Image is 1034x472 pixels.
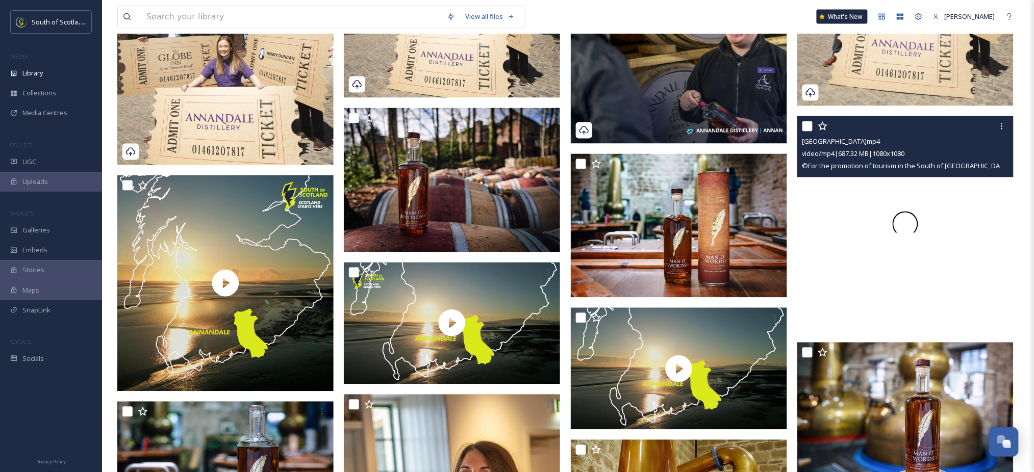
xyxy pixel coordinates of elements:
span: SOCIALS [10,338,31,346]
span: Stories [22,265,44,275]
span: MEDIA [10,53,28,60]
span: Uploads [22,177,48,187]
span: Media Centres [22,108,67,118]
span: Library [22,68,43,78]
span: Privacy Policy [36,458,66,465]
input: Search your library [141,6,442,28]
img: thumbnail [571,308,787,430]
img: thumbnail [117,175,334,391]
span: Galleries [22,225,50,235]
span: video/mp4 | 687.32 MB | 1080 x 1080 [802,149,905,159]
a: View all files [460,7,520,27]
span: South of Scotland Destination Alliance [32,17,148,27]
a: [PERSON_NAME] [928,7,1000,27]
img: 6K1A2672.jpg [344,108,560,252]
a: What's New [817,10,868,24]
span: Socials [22,354,44,363]
span: SnapLink [22,305,51,315]
img: 6K1A2115-Enhanced-NR.jpg [571,154,787,298]
img: thumbnail [344,263,560,384]
span: [GEOGRAPHIC_DATA]mp4 [802,137,880,146]
span: Collections [22,88,56,98]
span: UGC [22,157,36,167]
img: images.jpeg [16,17,27,27]
button: Open Chat [989,427,1019,457]
span: Maps [22,285,39,295]
span: COLLECT [10,141,32,149]
span: WIDGETS [10,209,34,217]
span: Embeds [22,245,47,255]
a: Privacy Policy [36,455,66,467]
span: [PERSON_NAME] [945,12,995,21]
